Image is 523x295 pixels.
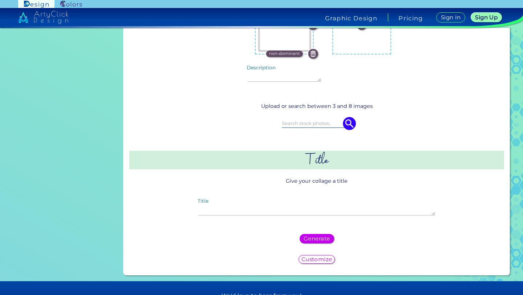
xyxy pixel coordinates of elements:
[132,102,501,110] p: Upload or search between 3 and 8 images
[129,151,504,169] h2: Title
[325,15,377,21] h4: Graphic Design
[476,15,496,20] h5: Sign Up
[269,50,300,57] p: non-dominant
[198,199,208,204] label: Title
[398,15,423,21] a: Pricing
[18,11,68,24] img: artyclick_design_logo_white_combined_path.svg
[305,236,329,241] h5: Generate
[129,174,504,188] p: Give your collage a title
[60,1,82,8] img: ArtyClick Colors logo
[442,15,460,20] h5: Sign In
[247,65,276,70] label: Description
[303,257,331,262] h5: Customize
[438,13,464,22] a: Sign In
[343,117,356,130] img: icon search
[282,119,352,127] input: Search stock photos..
[473,13,500,22] a: Sign Up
